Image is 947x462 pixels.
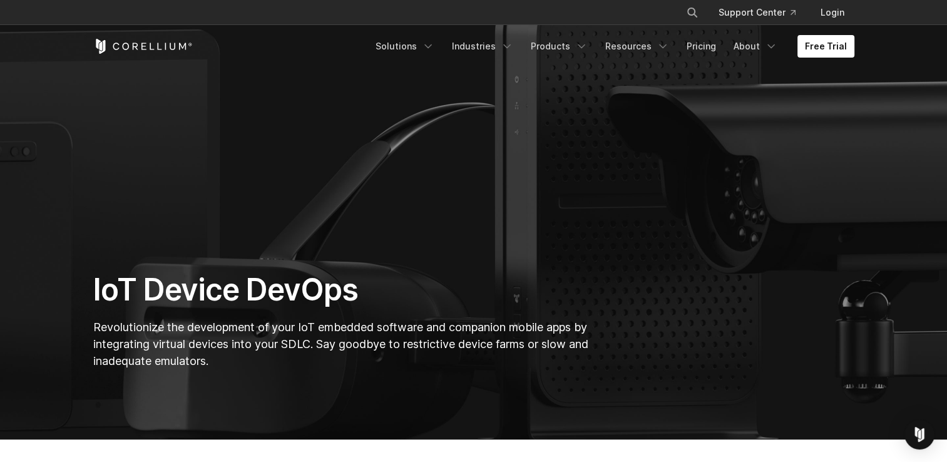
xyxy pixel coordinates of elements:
div: Navigation Menu [368,35,854,58]
div: Navigation Menu [671,1,854,24]
a: Support Center [709,1,806,24]
a: Login [811,1,854,24]
a: Free Trial [797,35,854,58]
a: Resources [598,35,677,58]
span: Revolutionize the development of your IoT embedded software and companion mobile apps by integrat... [93,321,588,367]
a: Products [523,35,595,58]
a: Pricing [679,35,724,58]
div: Open Intercom Messenger [904,419,934,449]
h1: IoT Device DevOps [93,271,592,309]
button: Search [681,1,704,24]
a: About [726,35,785,58]
a: Solutions [368,35,442,58]
a: Corellium Home [93,39,193,54]
a: Industries [444,35,521,58]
